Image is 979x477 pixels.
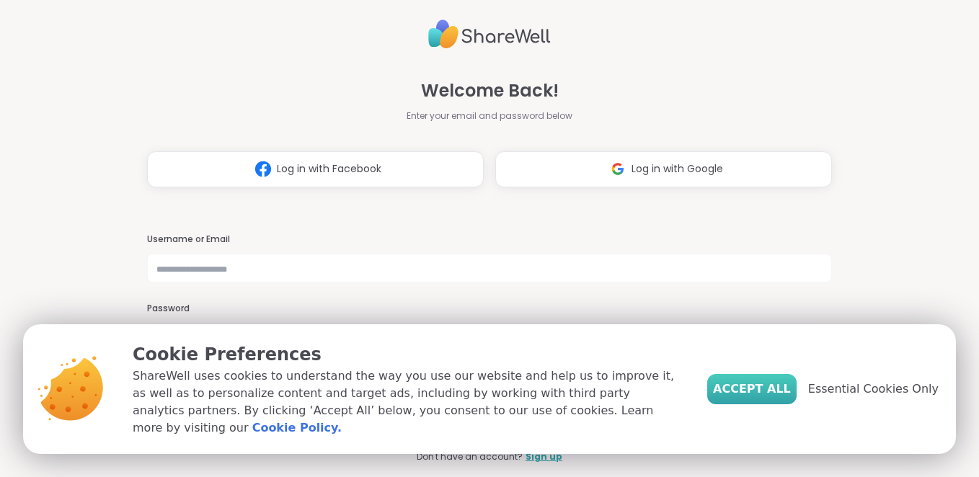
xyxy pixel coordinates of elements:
[147,233,833,246] h3: Username or Email
[604,156,632,182] img: ShareWell Logomark
[147,303,833,315] h3: Password
[147,151,484,187] button: Log in with Facebook
[417,450,523,463] span: Don't have an account?
[632,161,723,177] span: Log in with Google
[133,342,684,367] p: Cookie Preferences
[707,374,797,404] button: Accept All
[808,380,939,398] span: Essential Cookies Only
[133,367,684,437] p: ShareWell uses cookies to understand the way you use our website and help us to improve it, as we...
[252,419,342,437] a: Cookie Policy.
[526,450,562,463] a: Sign up
[249,156,277,182] img: ShareWell Logomark
[713,380,791,398] span: Accept All
[495,151,832,187] button: Log in with Google
[277,161,381,177] span: Log in with Facebook
[428,14,551,55] img: ShareWell Logo
[407,110,572,122] span: Enter your email and password below
[421,78,559,104] span: Welcome Back!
